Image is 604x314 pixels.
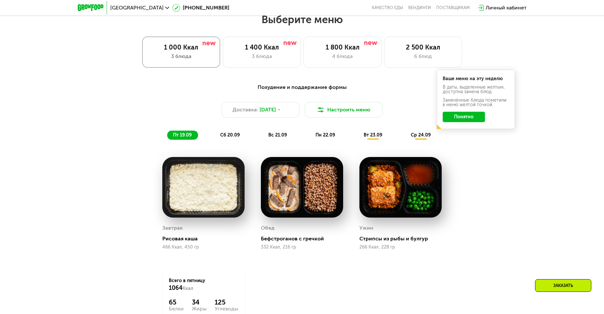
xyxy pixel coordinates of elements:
[260,106,276,114] span: [DATE]
[192,298,207,306] div: 34
[443,112,485,122] button: Понятно
[261,223,275,233] div: Обед
[359,223,373,233] div: Ужин
[233,106,258,114] span: Доставка:
[443,85,509,94] div: В даты, выделенные желтым, доступна замена блюд.
[230,43,294,51] div: 1 400 Ккал
[268,132,287,138] span: вс 21.09
[364,132,382,138] span: вт 23.09
[110,83,495,92] div: Похудение и поддержание формы
[372,5,403,10] a: Качество еды
[310,52,375,60] div: 4 блюда
[173,132,192,138] span: пт 19.09
[169,284,182,292] span: 1064
[149,52,213,60] div: 3 блюда
[411,132,431,138] span: ср 24.09
[261,245,343,250] div: 332 Ккал, 216 гр
[192,306,207,311] div: Жиры
[443,77,509,81] div: Ваше меню на эту неделю
[149,43,213,51] div: 1 000 Ккал
[443,98,509,107] div: Заменённые блюда пометили в меню жёлтой точкой.
[162,235,250,242] div: Рисовая каша
[230,52,294,60] div: 3 блюда
[315,132,335,138] span: пн 22.09
[408,5,431,10] a: Вендинги
[220,132,240,138] span: сб 20.09
[305,102,383,118] button: Настроить меню
[169,298,184,306] div: 65
[172,4,229,12] a: [PHONE_NUMBER]
[310,43,375,51] div: 1 800 Ккал
[486,4,527,12] div: Личный кабинет
[110,5,164,10] span: [GEOGRAPHIC_DATA]
[215,306,238,311] div: Углеводы
[391,43,455,51] div: 2 500 Ккал
[21,13,583,26] h2: Выберите меню
[169,278,238,292] div: Всего в пятницу
[535,279,591,292] div: Заказать
[162,245,245,250] div: 466 Ккал, 450 гр
[162,223,183,233] div: Завтрак
[261,235,348,242] div: Бефстроганов с гречкой
[436,5,470,10] div: поставщикам
[359,245,442,250] div: 266 Ккал, 228 гр
[391,52,455,60] div: 6 блюд
[182,286,193,291] span: Ккал
[169,306,184,311] div: Белки
[215,298,238,306] div: 125
[359,235,447,242] div: Стрипсы из рыбы и булгур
